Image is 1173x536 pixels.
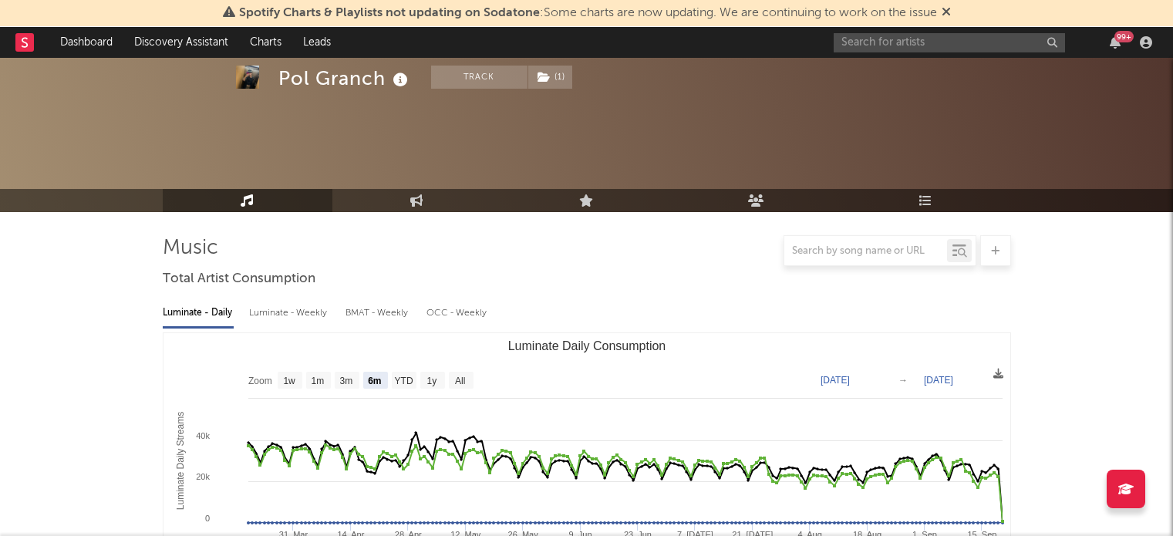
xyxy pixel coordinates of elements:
input: Search for artists [834,33,1065,52]
span: Dismiss [942,7,951,19]
text: All [454,376,464,386]
input: Search by song name or URL [784,245,947,258]
text: 6m [368,376,381,386]
div: BMAT - Weekly [345,300,411,326]
text: 1m [311,376,324,386]
a: Dashboard [49,27,123,58]
text: 20k [196,472,210,481]
text: [DATE] [924,375,953,386]
text: 1w [283,376,295,386]
text: → [898,375,908,386]
text: [DATE] [821,375,850,386]
text: Luminate Daily Streams [175,412,186,510]
span: Total Artist Consumption [163,270,315,288]
div: Pol Granch [278,66,412,91]
div: 99 + [1114,31,1134,42]
text: 3m [339,376,352,386]
a: Charts [239,27,292,58]
div: OCC - Weekly [426,300,488,326]
button: (1) [528,66,572,89]
a: Discovery Assistant [123,27,239,58]
text: 0 [204,514,209,523]
text: 40k [196,431,210,440]
text: Zoom [248,376,272,386]
text: YTD [394,376,413,386]
span: : Some charts are now updating. We are continuing to work on the issue [239,7,937,19]
span: Spotify Charts & Playlists not updating on Sodatone [239,7,540,19]
button: Track [431,66,528,89]
text: 1y [426,376,437,386]
span: ( 1 ) [528,66,573,89]
div: Luminate - Weekly [249,300,330,326]
a: Leads [292,27,342,58]
text: Luminate Daily Consumption [507,339,666,352]
button: 99+ [1110,36,1121,49]
div: Luminate - Daily [163,300,234,326]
